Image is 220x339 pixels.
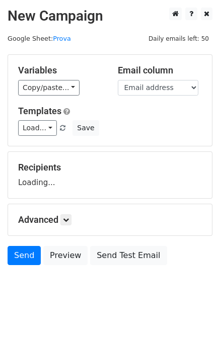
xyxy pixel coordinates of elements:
[8,8,212,25] h2: New Campaign
[18,162,202,173] h5: Recipients
[18,106,61,116] a: Templates
[145,35,212,42] a: Daily emails left: 50
[118,65,202,76] h5: Email column
[53,35,71,42] a: Prova
[8,35,71,42] small: Google Sheet:
[18,80,80,96] a: Copy/paste...
[18,120,57,136] a: Load...
[18,162,202,188] div: Loading...
[145,33,212,44] span: Daily emails left: 50
[18,214,202,225] h5: Advanced
[18,65,103,76] h5: Variables
[90,246,167,265] a: Send Test Email
[72,120,99,136] button: Save
[8,246,41,265] a: Send
[43,246,88,265] a: Preview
